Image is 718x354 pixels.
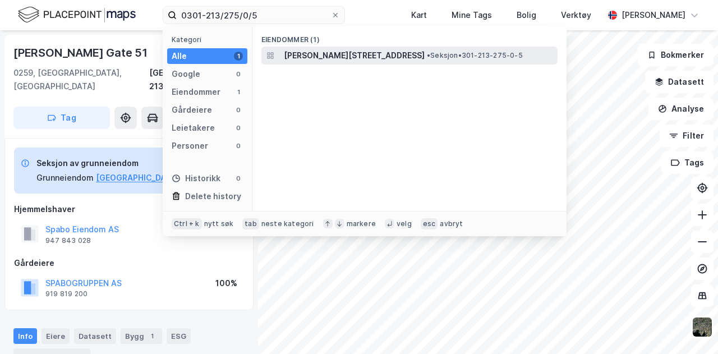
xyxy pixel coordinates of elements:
[45,289,88,298] div: 919 819 200
[347,219,376,228] div: markere
[172,67,200,81] div: Google
[427,51,523,60] span: Seksjon • 301-213-275-0-5
[397,219,412,228] div: velg
[421,218,438,229] div: esc
[18,5,136,25] img: logo.f888ab2527a4732fd821a326f86c7f29.svg
[74,328,116,344] div: Datasett
[13,66,149,93] div: 0259, [GEOGRAPHIC_DATA], [GEOGRAPHIC_DATA]
[234,52,243,61] div: 1
[167,328,191,344] div: ESG
[648,98,714,120] button: Analyse
[172,85,220,99] div: Eiendommer
[234,88,243,96] div: 1
[427,51,430,59] span: •
[638,44,714,66] button: Bokmerker
[172,172,220,185] div: Historikk
[121,328,162,344] div: Bygg
[440,219,463,228] div: avbryt
[261,219,314,228] div: neste kategori
[13,107,110,129] button: Tag
[215,277,237,290] div: 100%
[234,174,243,183] div: 0
[36,171,94,185] div: Grunneiendom
[13,328,37,344] div: Info
[45,236,91,245] div: 947 843 028
[411,8,427,22] div: Kart
[661,151,714,174] button: Tags
[177,7,331,24] input: Søk på adresse, matrikkel, gårdeiere, leietakere eller personer
[234,141,243,150] div: 0
[172,103,212,117] div: Gårdeiere
[172,121,215,135] div: Leietakere
[662,300,718,354] div: Kontrollprogram for chat
[517,8,536,22] div: Bolig
[146,330,158,342] div: 1
[149,66,245,93] div: [GEOGRAPHIC_DATA], 213/275/0/1
[234,123,243,132] div: 0
[452,8,492,22] div: Mine Tags
[172,139,208,153] div: Personer
[252,26,567,47] div: Eiendommer (1)
[172,218,202,229] div: Ctrl + k
[185,190,241,203] div: Delete history
[96,171,215,185] button: [GEOGRAPHIC_DATA], 213/275
[14,256,244,270] div: Gårdeiere
[172,49,187,63] div: Alle
[204,219,234,228] div: nytt søk
[622,8,685,22] div: [PERSON_NAME]
[14,203,244,216] div: Hjemmelshaver
[645,71,714,93] button: Datasett
[36,157,215,170] div: Seksjon av grunneiendom
[42,328,70,344] div: Eiere
[242,218,259,229] div: tab
[172,35,247,44] div: Kategori
[13,44,150,62] div: [PERSON_NAME] Gate 51
[660,125,714,147] button: Filter
[561,8,591,22] div: Verktøy
[234,105,243,114] div: 0
[284,49,425,62] span: [PERSON_NAME][STREET_ADDRESS]
[234,70,243,79] div: 0
[662,300,718,354] iframe: Chat Widget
